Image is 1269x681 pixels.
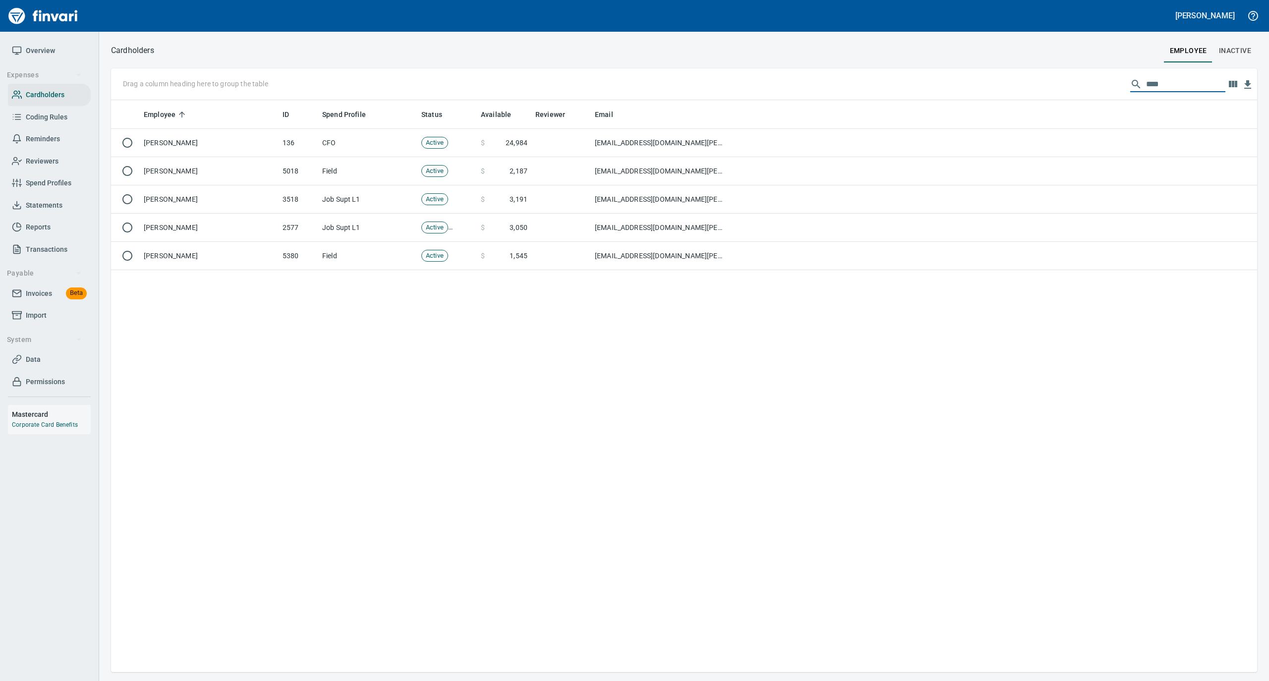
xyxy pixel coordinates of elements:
span: Employee [144,109,188,120]
h6: Mastercard [12,409,91,420]
span: Beta [66,287,87,299]
td: 5380 [279,242,318,270]
td: CFO [318,129,417,157]
nav: breadcrumb [111,45,154,57]
span: Email [595,109,613,120]
span: Available [481,109,511,120]
button: Payable [3,264,86,283]
img: Finvari [6,4,80,28]
span: ID [283,109,302,120]
span: Invoices [26,287,52,300]
span: 3,050 [510,223,527,232]
span: Employee [144,109,175,120]
span: Payable [7,267,82,280]
span: Coding Rules [26,111,67,123]
td: [PERSON_NAME] [140,129,279,157]
span: Email [595,109,626,120]
span: Status [421,109,455,120]
a: Transactions [8,238,91,261]
span: Spend Profile [322,109,379,120]
span: Available [481,109,524,120]
a: Spend Profiles [8,172,91,194]
span: Cardholders [26,89,64,101]
span: $ [481,166,485,176]
p: Drag a column heading here to group the table [123,79,268,89]
span: $ [481,223,485,232]
span: Transactions [26,243,67,256]
span: Reviewers [26,155,58,168]
a: Reports [8,216,91,238]
span: $ [481,194,485,204]
span: Reviewer [535,109,565,120]
span: Reports [26,221,51,233]
td: [PERSON_NAME] [140,242,279,270]
span: Permissions [26,376,65,388]
span: $ [481,138,485,148]
td: [EMAIL_ADDRESS][DOMAIN_NAME][PERSON_NAME] [591,157,730,185]
td: [EMAIL_ADDRESS][DOMAIN_NAME][PERSON_NAME] [591,185,730,214]
td: [PERSON_NAME] [140,185,279,214]
a: Corporate Card Benefits [12,421,78,428]
td: 136 [279,129,318,157]
button: [PERSON_NAME] [1173,8,1237,23]
td: Field [318,242,417,270]
button: Choose columns to display [1225,77,1240,92]
span: Import [26,309,47,322]
span: $ [481,251,485,261]
a: Cardholders [8,84,91,106]
td: 3518 [279,185,318,214]
td: 2577 [279,214,318,242]
span: System [7,334,82,346]
p: Cardholders [111,45,154,57]
span: Active [422,223,448,232]
a: Import [8,304,91,327]
button: Expenses [3,66,86,84]
span: Active [422,251,448,261]
td: [EMAIL_ADDRESS][DOMAIN_NAME][PERSON_NAME] [591,242,730,270]
span: 24,984 [506,138,527,148]
td: [PERSON_NAME] [140,214,279,242]
td: 5018 [279,157,318,185]
span: Inactive [1219,45,1251,57]
span: Active [422,167,448,176]
span: Expenses [7,69,82,81]
td: [PERSON_NAME] [140,157,279,185]
td: Field [318,157,417,185]
span: Spend Profile [322,109,366,120]
span: Status [421,109,442,120]
span: ID [283,109,289,120]
span: Spend Profiles [26,177,71,189]
span: Reminders [26,133,60,145]
span: Active [422,138,448,148]
td: [EMAIL_ADDRESS][DOMAIN_NAME][PERSON_NAME] [591,214,730,242]
a: Overview [8,40,91,62]
a: Data [8,348,91,371]
span: 3,191 [510,194,527,204]
button: System [3,331,86,349]
td: [EMAIL_ADDRESS][DOMAIN_NAME][PERSON_NAME] [591,129,730,157]
a: Statements [8,194,91,217]
button: Download Table [1240,77,1255,92]
span: Mailed [448,223,475,232]
span: Overview [26,45,55,57]
span: 2,187 [510,166,527,176]
span: Data [26,353,41,366]
a: Reviewers [8,150,91,172]
h5: [PERSON_NAME] [1175,10,1235,21]
span: employee [1170,45,1207,57]
span: Active [422,195,448,204]
span: Reviewer [535,109,578,120]
td: Job Supt L1 [318,214,417,242]
a: InvoicesBeta [8,283,91,305]
span: Statements [26,199,62,212]
span: 1,545 [510,251,527,261]
a: Reminders [8,128,91,150]
a: Coding Rules [8,106,91,128]
a: Permissions [8,371,91,393]
td: Job Supt L1 [318,185,417,214]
